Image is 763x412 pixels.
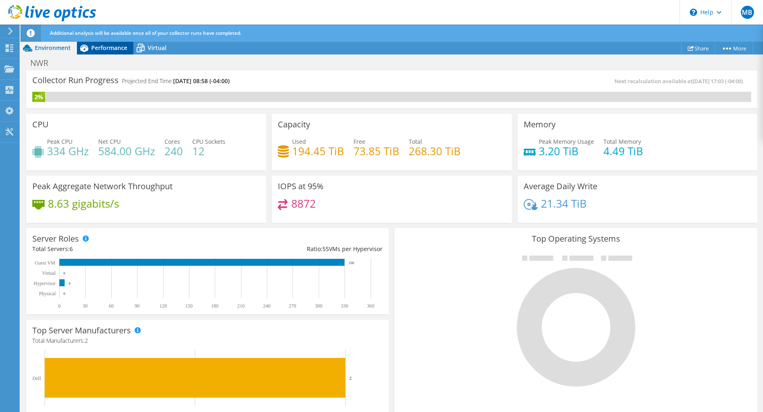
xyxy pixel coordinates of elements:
text: 0 [63,271,65,275]
div: Ratio: VMs per Hypervisor [207,244,383,254]
h3: Memory [524,120,556,129]
text: 30 [83,303,88,309]
text: 60 [109,303,114,309]
span: Total Memory [603,138,641,145]
text: Virtual [42,270,56,276]
div: 2% [32,93,45,102]
h3: IOPS at 95% [278,182,324,191]
span: Cores [164,138,180,145]
text: 6 [69,281,71,285]
text: Guest VM [35,260,55,266]
span: [DATE] 17:03 (-04:00) [693,77,743,85]
h3: CPU [32,120,49,129]
text: 330 [341,303,348,309]
h4: 268.30 TiB [409,147,461,156]
text: 90 [135,303,140,309]
span: CPU Sockets [192,138,225,145]
h3: Top Operating Systems [401,234,751,243]
span: [DATE] 08:58 (-04:00) [173,77,230,85]
h4: Projected End Time: [122,77,230,86]
span: Net CPU [98,138,121,145]
text: 0 [63,292,65,296]
span: MB [741,6,754,19]
text: 2 [349,376,352,380]
h4: 8.63 gigabits/s [48,199,119,208]
span: Free [353,138,365,145]
h4: 73.85 TiB [353,147,399,156]
h4: 3.20 TiB [539,147,594,156]
text: 360 [367,303,374,309]
span: 6 [70,245,73,253]
h4: 4.49 TiB [603,147,643,156]
h4: 21.34 TiB [541,199,587,208]
span: Environment [35,44,71,52]
span: Peak CPU [47,138,72,145]
span: Performance [91,44,127,52]
h3: Capacity [278,120,310,129]
span: 55 [322,245,329,253]
svg: \n [690,9,697,16]
h4: 240 [164,147,183,156]
h3: Average Daily Write [524,182,597,191]
text: 300 [315,303,322,309]
span: Next recalculation available at [614,77,747,85]
text: 180 [211,303,218,309]
text: 150 [185,303,193,309]
h4: 194.45 TiB [292,147,344,156]
text: 120 [160,303,167,309]
h4: 334 GHz [47,147,89,156]
span: Total [409,138,422,145]
text: Dell [32,376,41,381]
div: Total Servers: [32,244,207,254]
text: 240 [263,303,270,309]
h4: 12 [192,147,225,156]
span: Used [292,138,306,145]
h1: NWR [27,59,61,68]
text: 270 [289,303,296,309]
h3: Server Roles [32,234,79,243]
span: Virtual [148,44,167,52]
h3: Top Server Manufacturers [32,326,131,335]
h4: Total Manufacturers: [32,336,383,345]
span: 2 [85,337,88,344]
span: Additional analysis will be available once all of your collector runs have completed. [50,29,241,36]
h4: 8872 [291,199,316,208]
h4: 584.00 GHz [98,147,155,156]
text: 330 [349,261,354,265]
span: Peak Memory Usage [539,138,594,145]
h3: Peak Aggregate Network Throughput [32,182,173,191]
text: Hypervisor [34,281,56,286]
text: 210 [237,303,245,309]
a: More [715,42,753,54]
text: 0 [58,303,61,309]
text: Physical [39,291,56,297]
a: Share [681,42,715,54]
